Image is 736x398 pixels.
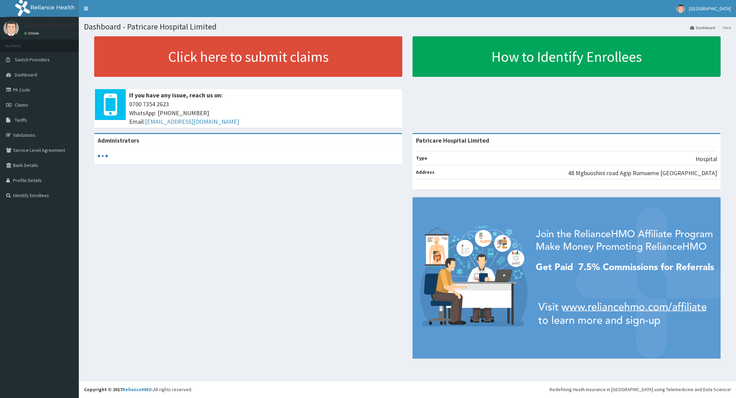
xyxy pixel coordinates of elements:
[79,381,736,398] footer: All rights reserved.
[413,36,721,77] a: How to Identify Enrollees
[568,169,717,178] p: 48 Mgbuoshini road Agip Rumueme [GEOGRAPHIC_DATA]
[122,386,152,393] a: RelianceHMO
[416,136,489,144] strong: Patricare Hospital Limited
[716,25,731,31] li: Here
[676,4,685,13] img: User Image
[84,386,153,393] strong: Copyright © 2017 .
[129,91,223,99] b: If you have any issue, reach us on:
[416,169,434,175] b: Address
[15,72,37,78] span: Dashboard
[3,21,19,36] img: User Image
[24,31,40,36] a: Online
[15,117,27,123] span: Tariffs
[24,22,81,28] p: [GEOGRAPHIC_DATA]
[690,25,715,31] a: Dashboard
[689,5,731,12] span: [GEOGRAPHIC_DATA]
[145,118,239,125] a: [EMAIL_ADDRESS][DOMAIN_NAME]
[94,36,402,77] a: Click here to submit claims
[413,197,721,359] img: provider-team-banner.png
[15,57,50,63] span: Switch Providers
[15,102,28,108] span: Claims
[98,136,139,144] b: Administrators
[696,155,717,164] p: Hospital
[129,100,399,126] span: 0700 7354 2623 WhatsApp: [PHONE_NUMBER] Email:
[84,22,731,31] h1: Dashboard - Patricare Hospital Limited
[98,151,108,161] svg: audio-loading
[416,155,427,161] b: Type
[550,386,731,393] div: Redefining Heath Insurance in [GEOGRAPHIC_DATA] using Telemedicine and Data Science!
